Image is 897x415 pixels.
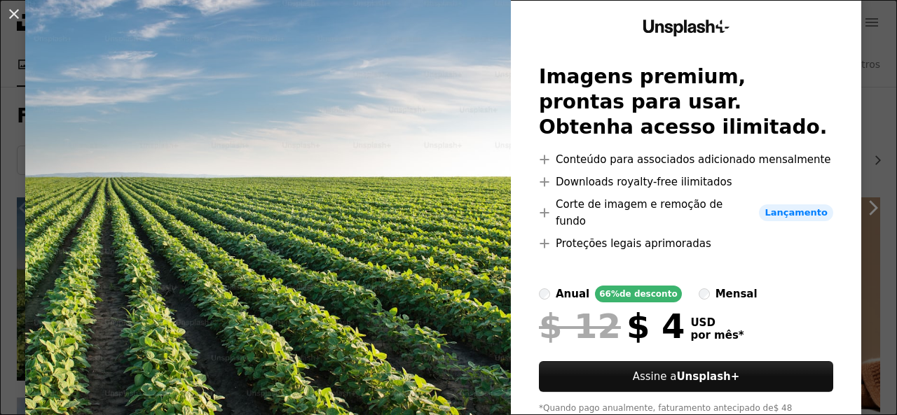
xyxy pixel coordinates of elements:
[595,286,681,302] div: 66% de desconto
[539,288,550,300] input: anual66%de desconto
[715,286,758,302] div: mensal
[539,64,833,140] h2: Imagens premium, prontas para usar. Obtenha acesso ilimitado.
[539,235,833,252] li: Proteções legais aprimoradas
[690,329,744,342] span: por mês *
[676,370,739,383] strong: Unsplash+
[690,316,744,329] span: USD
[539,308,685,344] div: $ 4
[539,361,833,392] button: Assine aUnsplash+
[759,204,833,221] span: Lançamento
[539,308,621,344] span: $ 12
[556,286,589,302] div: anual
[539,174,833,190] li: Downloads royalty-free ilimitados
[539,151,833,168] li: Conteúdo para associados adicionado mensalmente
[699,288,710,300] input: mensal
[539,196,833,230] li: Corte de imagem e remoção de fundo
